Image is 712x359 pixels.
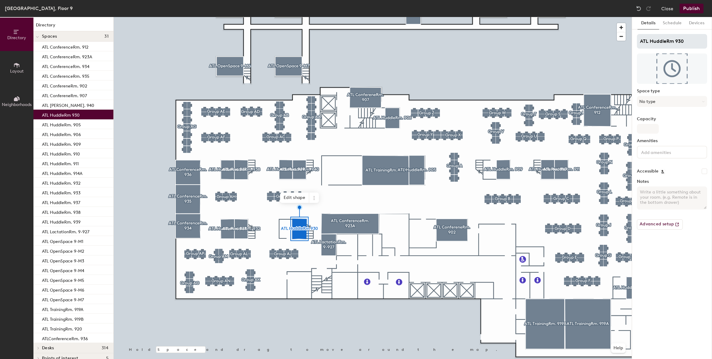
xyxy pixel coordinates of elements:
[42,334,88,341] p: ATLConferenceRm. 936
[102,346,109,350] span: 314
[42,266,84,273] p: ATL OpenSpace 9-M4
[42,82,87,89] p: ATL ConfereneRm. 902
[42,169,82,176] p: ATL HuddleRm. 914A
[637,117,707,121] label: Capacity
[42,72,89,79] p: ATL ConferenceRm. 935
[637,169,658,174] label: Accessible
[640,148,695,156] input: Add amenities
[42,121,81,128] p: ATL HuddleRm. 905
[2,102,32,107] span: Neighborhoods
[42,179,81,186] p: ATL HuddleRm. 932
[637,53,707,84] img: The space named ATL HuddleRm 930
[104,34,109,39] span: 31
[42,43,88,50] p: ATL ConferenceRm. 912
[42,305,83,312] p: ATL TrainingRm. 919A
[638,17,659,29] button: Details
[637,219,683,230] button: Advanced setup
[42,62,89,69] p: ATL ConferenceRm. 934
[679,4,703,13] button: Publish
[5,5,73,12] div: [GEOGRAPHIC_DATA], Floor 9
[636,5,642,12] img: Undo
[611,343,626,353] button: Help
[42,150,80,157] p: ATL HuddleRm. 910
[7,35,26,40] span: Directory
[42,198,80,205] p: ATL HuddleRm. 937
[33,22,113,31] h1: Directory
[42,140,81,147] p: ATL HuddleRm. 909
[42,296,84,303] p: ATL OpenSpace 9-M7
[42,91,87,98] p: ATL ConfereneRm. 907
[637,89,707,94] label: Space type
[42,218,81,225] p: ATL HuddleRm. 939
[10,69,24,74] span: Layout
[42,130,81,137] p: ATL HuddleRm. 906
[42,346,54,350] span: Desks
[42,101,94,108] p: ATL [PERSON_NAME]. 940
[637,138,707,143] label: Amenities
[42,111,80,118] p: ATL HuddleRm 930
[42,257,84,264] p: ATL OpenSpace 9-M3
[645,5,652,12] img: Redo
[42,53,92,60] p: ATL ConferenceRm. 923A
[637,96,707,107] button: No type
[42,325,82,332] p: ATL TrainingRm. 920
[42,237,83,244] p: ATL OpenSpace 9-M1
[280,193,309,203] span: Edit shape
[661,4,673,13] button: Close
[637,179,707,184] label: Notes
[685,17,708,29] button: Devices
[659,17,685,29] button: Schedule
[42,315,84,322] p: ATL TrainingRm. 919B
[42,34,57,39] span: Spaces
[42,227,89,234] p: ATL LactationRm. 9-927
[42,286,84,293] p: ATL OpenSpace 9-M6
[42,247,84,254] p: ATL OpenSpace 9-M2
[42,276,84,283] p: ATL OpenSpace 9-M5
[42,208,81,215] p: ATL HuddleRm. 938
[42,189,81,196] p: ATL HuddleRm. 933
[42,159,79,166] p: ATL HuddleRm. 911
